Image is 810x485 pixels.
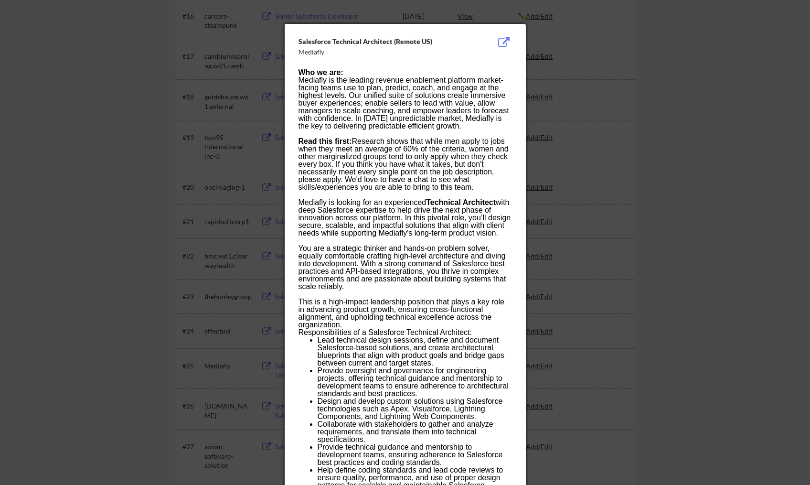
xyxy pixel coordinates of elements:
li: Provide oversight and governance for engineering projects, offering technical guidance and mentor... [318,367,512,398]
div: Mediafly [298,47,464,57]
li: Provide technical guidance and mentorship to development teams, ensuring adherence to Salesforce ... [318,443,512,466]
span: You are a strategic thinker and hands-on problem solver, equally comfortable crafting high-level ... [298,244,506,291]
li: Design and develop custom solutions using Salesforce technologies such as Apex, Visualforce, Ligh... [318,398,512,420]
span: Mediafly is looking for an experienced [298,198,426,206]
b: Technical Architect [426,198,496,206]
b: Read this first: [298,137,352,145]
span: Research shows that while men apply to jobs when they meet an average of 60% of the criteria, wom... [298,137,509,191]
span: This is a high-impact leadership position that plays a key role in advancing product growth, ensu... [298,298,504,329]
b: Who we are: [298,68,343,76]
li: Collaborate with stakeholders to gather and analyze requirements, and translate them into technic... [318,420,512,443]
span: with deep Salesforce expertise to help drive the next phase of innovation across our platform. In... [298,198,511,237]
span: Mediafly is the leading revenue enablement platform market-facing teams use to plan, predict, coa... [298,76,509,130]
h3: Responsibilities of a Salesforce Technical Architect: [298,329,512,336]
li: Lead technical design sessions, define and document Salesforce-based solutions, and create archit... [318,336,512,367]
div: Salesforce Technical Architect (Remote US) [298,37,464,46]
